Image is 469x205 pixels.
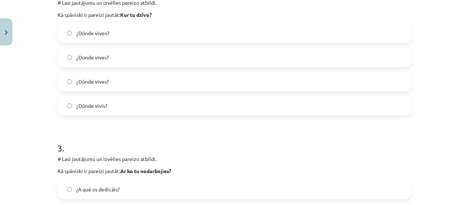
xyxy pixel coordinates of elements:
[5,30,8,35] img: icon-close-lesson-0947bae3869378f0d4975bcd49f059093ad1ed9edebbc8119c70593378902aed.svg
[76,29,110,37] span: ¿Dónde viven?
[67,103,72,108] input: ¿Dónde vivís?
[76,54,109,61] span: ¿Donde vives?
[76,78,109,85] span: ¿Dónde vives?
[58,167,411,175] p: Kā spāniski ir pareizi jautāt:
[67,79,72,84] input: ¿Dónde vives?
[58,130,411,153] h1: 3 .
[120,168,171,174] strong: Ar ko tu nodarbojies?
[67,187,72,192] input: ¿A qué os dedicáis?
[58,11,411,19] p: Kā spāniski ir pareizi jautāt:
[67,31,72,36] input: ¿Dónde viven?
[76,186,120,193] span: ¿A qué os dedicáis?
[120,11,152,18] strong: Kur tu dzīvo?
[67,55,72,60] input: ¿Donde vives?
[76,102,107,110] span: ¿Dónde vivís?
[58,155,411,163] p: # Lasi jautājumu un izvēlies pareizo atbildi.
